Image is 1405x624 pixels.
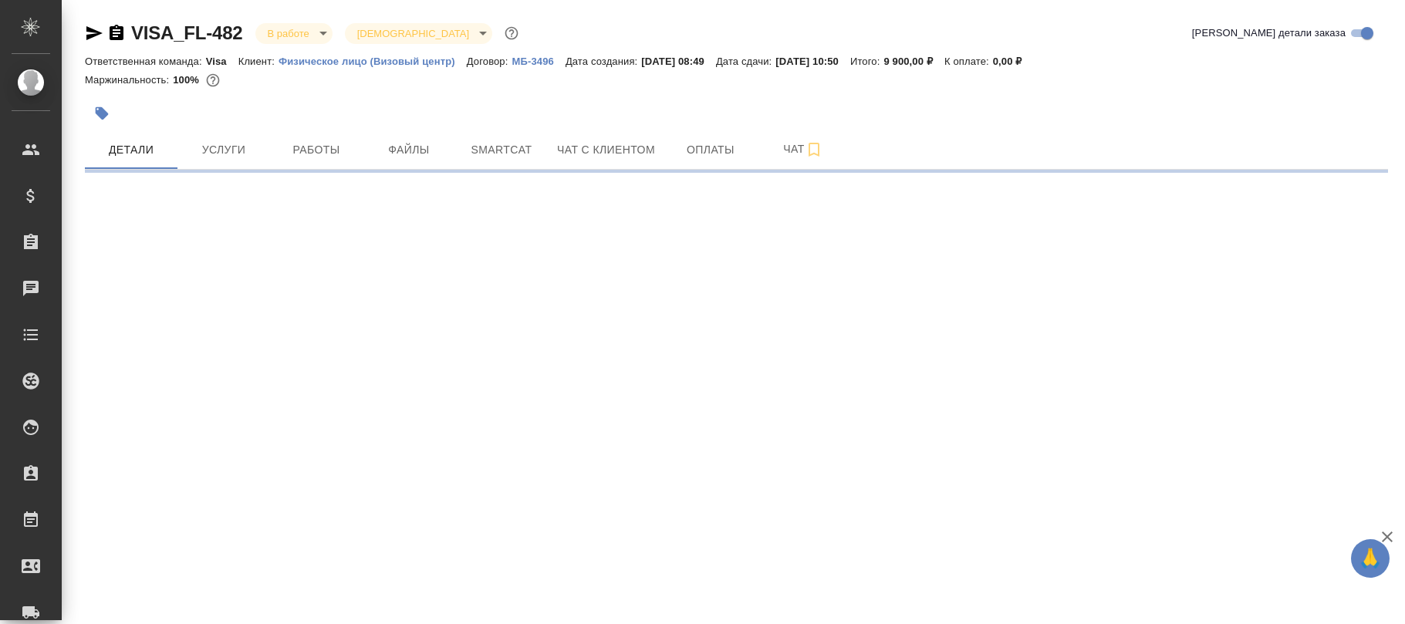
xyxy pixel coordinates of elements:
button: 🙏 [1351,539,1390,578]
p: [DATE] 08:49 [641,56,716,67]
p: Итого: [850,56,883,67]
button: Добавить тэг [85,96,119,130]
p: Дата сдачи: [716,56,775,67]
p: 9 900,00 ₽ [883,56,944,67]
span: Чат с клиентом [557,140,655,160]
p: 0,00 ₽ [993,56,1034,67]
span: Оплаты [674,140,748,160]
p: Маржинальность: [85,74,173,86]
button: Скопировать ссылку для ЯМессенджера [85,24,103,42]
div: В работе [345,23,492,44]
p: [DATE] 10:50 [775,56,850,67]
p: Visa [206,56,238,67]
span: [PERSON_NAME] детали заказа [1192,25,1346,41]
div: В работе [255,23,333,44]
p: Ответственная команда: [85,56,206,67]
button: В работе [263,27,314,40]
svg: Подписаться [805,140,823,159]
span: Детали [94,140,168,160]
button: Скопировать ссылку [107,24,126,42]
p: К оплате: [944,56,993,67]
span: Чат [766,140,840,159]
button: 0.00 RUB; [203,70,223,90]
a: МБ-3496 [512,54,565,67]
span: Smartcat [464,140,539,160]
a: Физическое лицо (Визовый центр) [279,54,467,67]
span: Работы [279,140,353,160]
p: МБ-3496 [512,56,565,67]
p: Физическое лицо (Визовый центр) [279,56,467,67]
p: 100% [173,74,203,86]
span: Услуги [187,140,261,160]
p: Клиент: [238,56,279,67]
a: VISA_FL-482 [131,22,243,43]
p: Договор: [467,56,512,67]
span: Файлы [372,140,446,160]
p: Дата создания: [566,56,641,67]
button: Доп статусы указывают на важность/срочность заказа [502,23,522,43]
button: [DEMOGRAPHIC_DATA] [353,27,474,40]
span: 🙏 [1357,542,1383,575]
